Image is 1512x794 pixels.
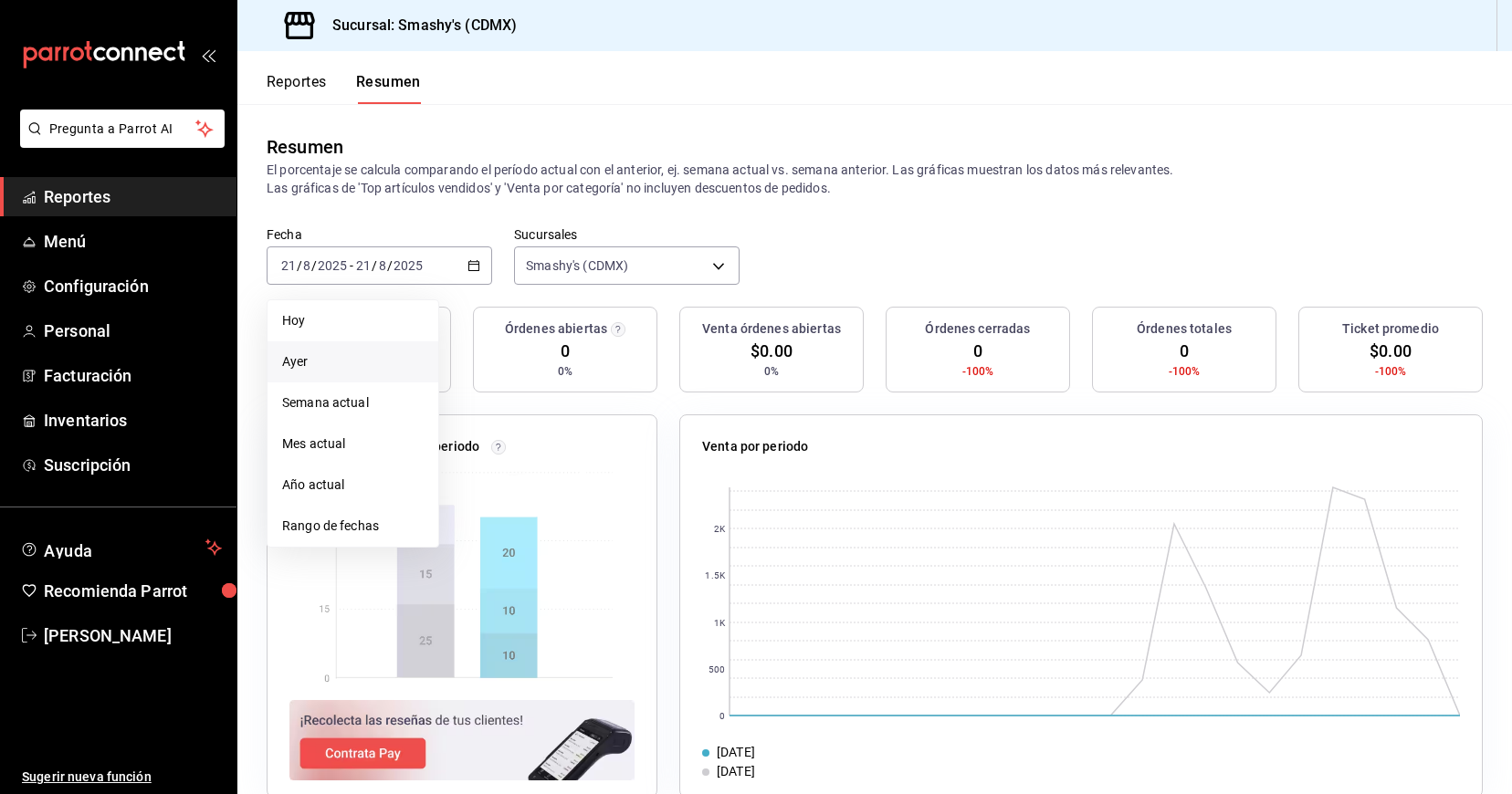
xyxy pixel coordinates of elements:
span: Menú [44,229,222,254]
span: 0 [973,339,982,363]
span: / [311,258,317,273]
span: 0 [1180,339,1189,363]
button: open_drawer_menu [201,47,215,62]
span: [PERSON_NAME] [44,623,222,648]
span: $0.00 [1370,339,1412,363]
input: ---- [317,258,348,273]
span: Recomienda Parrot [44,579,222,603]
span: Reportes [44,184,222,209]
div: navigation tabs [267,73,421,104]
span: Inventarios [44,408,222,433]
span: Año actual [282,475,424,495]
button: Reportes [267,73,327,104]
h3: Sucursal: Smashy's (CDMX) [318,15,517,37]
span: - [350,258,353,273]
span: -100% [962,363,994,380]
label: Sucursales [514,228,740,241]
span: Ayer [282,352,424,371]
span: Configuración [44,274,222,298]
p: El porcentaje se calcula comparando el período actual con el anterior, ej. semana actual vs. sema... [267,161,1483,197]
span: Rango de fechas [282,517,424,536]
button: Pregunta a Parrot AI [20,110,225,148]
text: 1K [714,618,726,628]
span: -100% [1169,363,1201,380]
input: -- [302,258,311,273]
h3: Órdenes totales [1137,319,1232,339]
h3: Ticket promedio [1342,319,1439,339]
text: 500 [709,664,725,674]
button: Resumen [356,73,421,104]
span: 0% [558,363,572,380]
input: -- [355,258,372,273]
text: 2K [714,524,726,534]
text: 1.5K [705,570,725,580]
span: Ayuda [44,537,198,559]
span: Facturación [44,363,222,388]
span: / [387,258,393,273]
label: Fecha [267,228,492,241]
input: -- [378,258,387,273]
div: Resumen [267,133,343,161]
input: ---- [393,258,424,273]
h3: Órdenes cerradas [925,319,1030,339]
input: -- [280,258,297,273]
span: Smashy's (CDMX) [526,256,628,275]
span: 0 [561,339,570,363]
span: / [372,258,377,273]
a: Pregunta a Parrot AI [13,132,225,151]
span: Personal [44,319,222,343]
div: [DATE] [717,743,755,762]
p: Venta por periodo [702,437,808,456]
div: [DATE] [717,762,755,781]
span: Pregunta a Parrot AI [49,120,196,139]
span: Sugerir nueva función [22,768,222,787]
span: Semana actual [282,393,424,413]
span: Hoy [282,311,424,330]
span: 0% [764,363,779,380]
h3: Órdenes abiertas [505,319,607,339]
span: / [297,258,302,273]
span: Suscripción [44,453,222,477]
span: Mes actual [282,434,424,454]
text: 0 [719,711,725,721]
span: -100% [1375,363,1407,380]
h3: Venta órdenes abiertas [702,319,841,339]
span: $0.00 [751,339,793,363]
